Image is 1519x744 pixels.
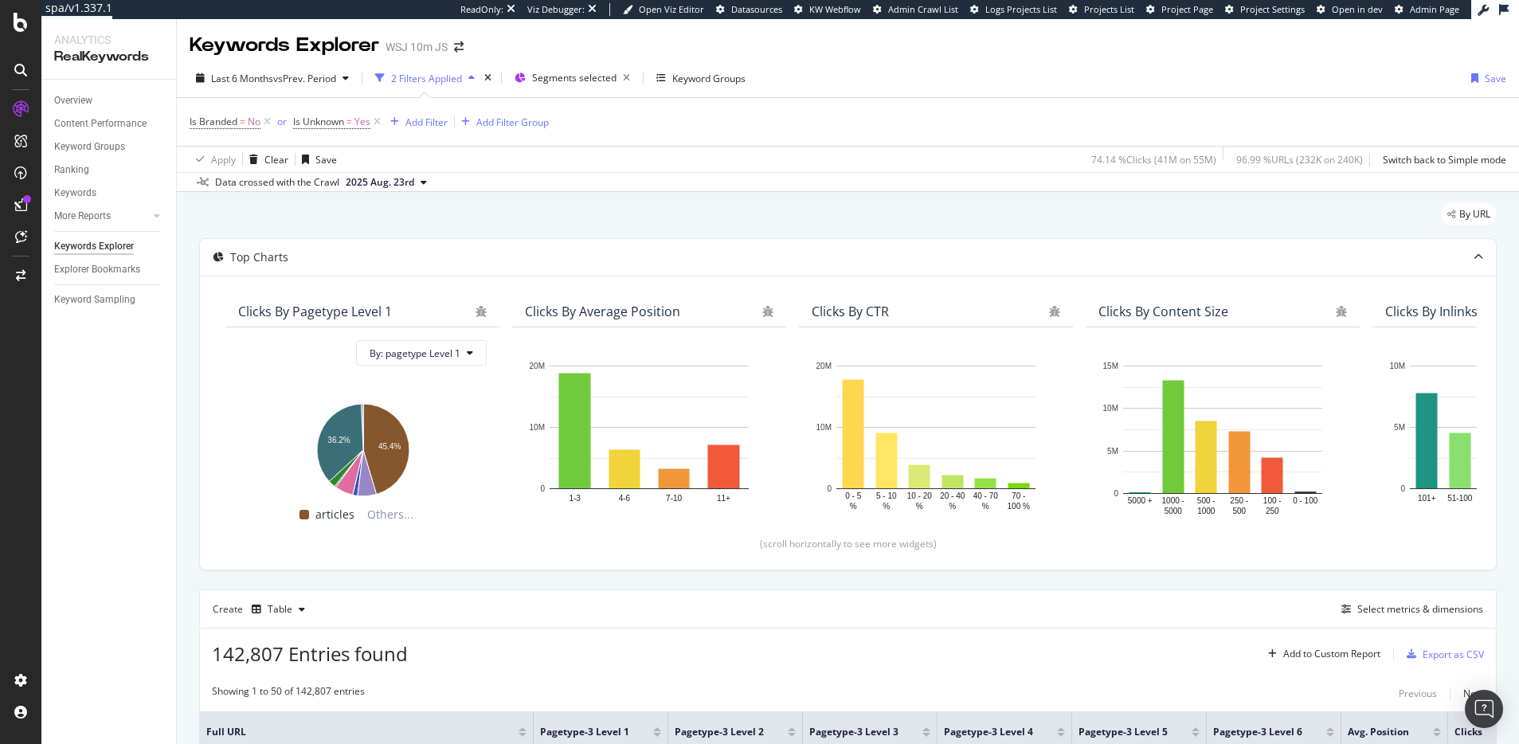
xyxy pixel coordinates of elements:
div: A chart. [812,358,1060,512]
text: 0 - 5 [845,491,861,500]
span: Is Branded [190,115,237,128]
div: Add Filter [405,116,448,129]
button: Apply [190,147,236,172]
button: Table [245,597,311,622]
button: Select metrics & dimensions [1335,600,1483,619]
span: = [240,115,245,128]
button: Segments selected [508,65,636,91]
div: Overview [54,92,92,109]
span: Last 6 Months [211,72,273,85]
span: Clicks [1454,725,1482,739]
div: More Reports [54,208,111,225]
a: Admin Crawl List [873,3,958,16]
span: pagetype-3 Level 4 [944,725,1033,739]
svg: A chart. [238,396,487,499]
span: Others... [361,505,420,524]
span: Admin Page [1410,3,1459,15]
div: Switch back to Simple mode [1383,153,1506,166]
button: Add Filter [384,112,448,131]
div: Keyword Groups [54,139,125,155]
text: 20M [816,362,832,370]
div: Apply [211,153,236,166]
div: Add to Custom Report [1283,649,1380,659]
span: pagetype-3 Level 5 [1079,725,1168,739]
text: % [916,502,923,511]
span: Avg. Position [1348,725,1409,739]
text: 250 [1266,507,1279,515]
div: Save [1485,72,1506,85]
svg: A chart. [1098,358,1347,518]
text: 5M [1394,423,1405,432]
span: 2025 Aug. 23rd [346,175,414,190]
button: Last 6 MonthsvsPrev. Period [190,65,355,91]
span: Is Unknown [293,115,344,128]
a: Project Settings [1225,3,1305,16]
div: legacy label [1441,203,1497,225]
text: 0 [827,484,832,493]
span: pagetype-3 Level 2 [675,725,764,739]
a: Ranking [54,162,165,178]
text: 100 % [1008,502,1030,511]
a: Project Page [1146,3,1213,16]
span: Open Viz Editor [639,3,704,15]
span: Project Settings [1240,3,1305,15]
div: Clicks By pagetype Level 1 [238,303,392,319]
a: Projects List [1069,3,1134,16]
button: By: pagetype Level 1 [356,340,487,366]
a: Keywords [54,185,165,202]
span: Projects List [1084,3,1134,15]
div: Keywords Explorer [54,238,134,255]
div: Keyword Groups [672,72,746,85]
div: WSJ 10m JS [386,39,448,55]
button: Previous [1399,684,1437,703]
div: Explorer Bookmarks [54,261,140,278]
div: 96.99 % URLs ( 232K on 240K ) [1236,153,1363,166]
div: (scroll horizontally to see more widgets) [219,537,1477,550]
div: Next [1463,687,1484,700]
text: 7-10 [666,494,682,503]
button: Add to Custom Report [1262,641,1380,667]
text: 0 [1400,484,1405,493]
text: 250 - [1230,496,1248,505]
span: pagetype-3 Level 1 [540,725,629,739]
span: No [248,111,260,133]
text: 20M [530,362,545,370]
div: Showing 1 to 50 of 142,807 entries [212,684,365,703]
div: Ranking [54,162,89,178]
div: Clear [264,153,288,166]
a: Datasources [716,3,782,16]
text: 500 - [1197,496,1216,505]
a: Admin Page [1395,3,1459,16]
span: Open in dev [1332,3,1383,15]
div: 74.14 % Clicks ( 41M on 55M ) [1091,153,1216,166]
text: 1000 [1197,507,1216,515]
div: bug [476,306,487,317]
text: 1000 - [1162,496,1184,505]
div: Clicks By Content Size [1098,303,1228,319]
text: 4-6 [619,494,631,503]
div: Clicks By Inlinks [1385,303,1478,319]
text: 11+ [717,494,730,503]
div: Table [268,605,292,614]
div: Clicks By Average Position [525,303,680,319]
div: Clicks By CTR [812,303,889,319]
button: Save [296,147,337,172]
div: Create [213,597,311,622]
svg: A chart. [525,358,773,512]
div: bug [762,306,773,317]
div: Keywords Explorer [190,32,379,59]
text: % [982,502,989,511]
div: Viz Debugger: [527,3,585,16]
text: % [883,502,890,511]
text: 0 - 100 [1293,496,1318,505]
a: Keyword Sampling [54,292,165,308]
text: 5000 + [1128,496,1153,505]
a: Overview [54,92,165,109]
a: Keywords Explorer [54,238,165,255]
span: By URL [1459,209,1490,219]
div: Keywords [54,185,96,202]
a: More Reports [54,208,149,225]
